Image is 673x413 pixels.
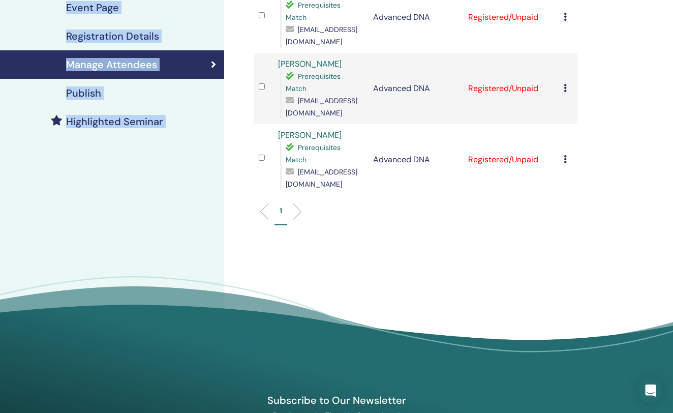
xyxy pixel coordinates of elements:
div: Open Intercom Messenger [638,378,663,403]
h4: Manage Attendees [66,58,157,71]
a: [PERSON_NAME] [278,58,342,69]
a: [PERSON_NAME] [278,130,342,140]
h4: Registration Details [66,30,159,42]
h4: Highlighted Seminar [66,115,163,128]
span: Prerequisites Match [286,72,341,93]
span: Prerequisites Match [286,143,341,164]
h4: Event Page [66,2,119,14]
span: [EMAIL_ADDRESS][DOMAIN_NAME] [286,96,357,117]
td: Advanced DNA [368,124,463,195]
span: Prerequisites Match [286,1,341,22]
h4: Publish [66,87,101,99]
span: [EMAIL_ADDRESS][DOMAIN_NAME] [286,25,357,46]
span: [EMAIL_ADDRESS][DOMAIN_NAME] [286,167,357,189]
h4: Subscribe to Our Newsletter [219,394,454,407]
p: 1 [280,205,282,216]
td: Advanced DNA [368,53,463,124]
